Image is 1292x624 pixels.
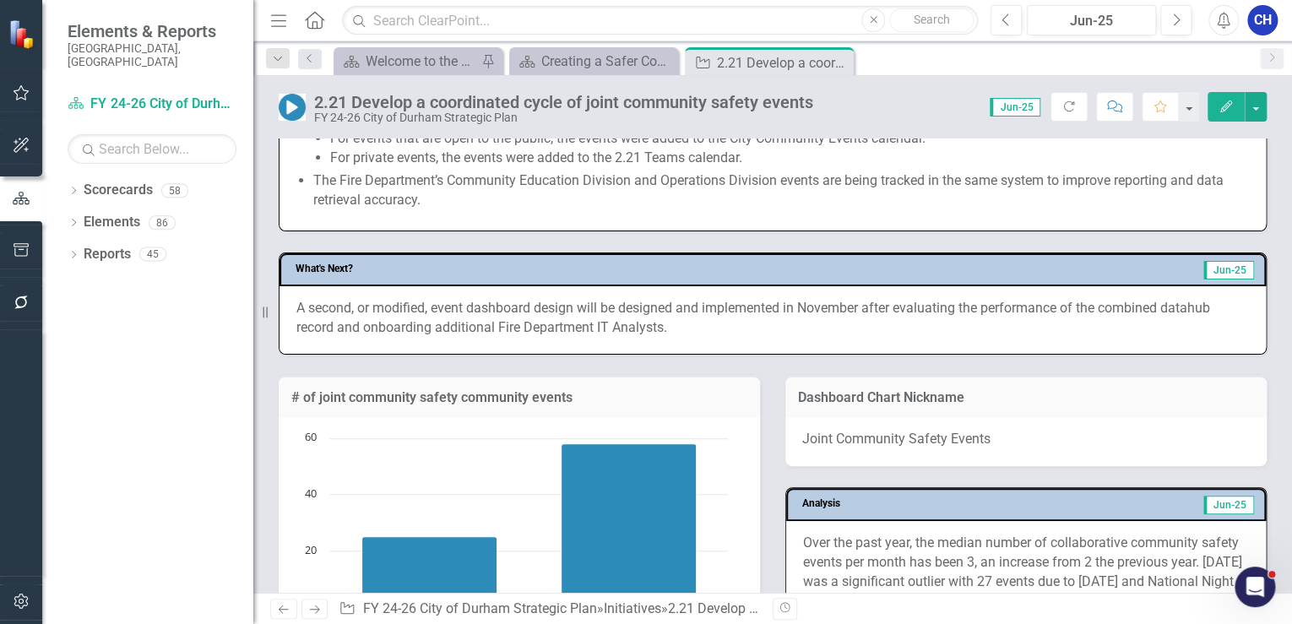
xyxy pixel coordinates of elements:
[139,247,166,262] div: 45
[541,51,674,72] div: Creating a Safer Community Together
[305,542,317,557] text: 20
[161,183,188,198] div: 58
[366,51,477,72] div: Welcome to the FY [DATE]-[DATE] Strategic Plan Landing Page!
[990,98,1040,117] span: Jun-25
[342,6,978,35] input: Search ClearPoint...
[604,600,661,616] a: Initiatives
[798,390,1254,405] h3: Dashboard Chart Nickname
[802,498,993,509] h3: Analysis
[339,600,759,619] div: » »
[889,8,974,32] button: Search
[668,600,1064,616] div: 2.21 Develop a coordinated cycle of joint community safety events
[291,390,747,405] h3: # of joint community safety community events
[84,213,140,232] a: Elements
[1235,567,1275,607] iframe: Intercom live chat
[362,537,497,608] path: FY 2024, 25. Annual # of Events.
[314,93,813,111] div: 2.21 Develop a coordinated cycle of joint community safety events
[717,52,850,73] div: 2.21 Develop a coordinated cycle of joint community safety events
[314,111,813,124] div: FY 24-26 City of Durham Strategic Plan
[68,41,236,69] small: [GEOGRAPHIC_DATA], [GEOGRAPHIC_DATA]
[1203,496,1254,514] span: Jun-25
[305,486,317,501] text: 40
[1247,5,1278,35] button: CH
[330,129,1249,149] li: For events that are open to the public, the events were added to the City Community Events calendar.
[313,171,1249,210] li: The Fire Department’s Community Education Division and Operations Division events are being track...
[296,299,1249,338] p: A second, or modified, event dashboard design will be designed and implemented in November after ...
[68,134,236,164] input: Search Below...
[1027,5,1156,35] button: Jun-25
[338,51,477,72] a: Welcome to the FY [DATE]-[DATE] Strategic Plan Landing Page!
[279,94,306,121] img: In Progress
[1203,261,1254,279] span: Jun-25
[149,215,176,230] div: 86
[296,263,798,274] h3: What's Next?
[363,600,597,616] a: FY 24-26 City of Durham Strategic Plan
[330,149,1249,168] li: For private events, the events were added to the 2.21 Teams calendar.
[68,95,236,114] a: FY 24-26 City of Durham Strategic Plan
[8,19,39,49] img: ClearPoint Strategy
[914,13,950,26] span: Search
[305,429,317,444] text: 60
[68,21,236,41] span: Elements & Reports
[1033,11,1150,31] div: Jun-25
[562,444,697,608] path: FY 2025 , 58. Annual # of Events.
[84,245,131,264] a: Reports
[513,51,674,72] a: Creating a Safer Community Together
[802,431,991,447] span: Joint Community Safety Events
[84,181,153,200] a: Scorecards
